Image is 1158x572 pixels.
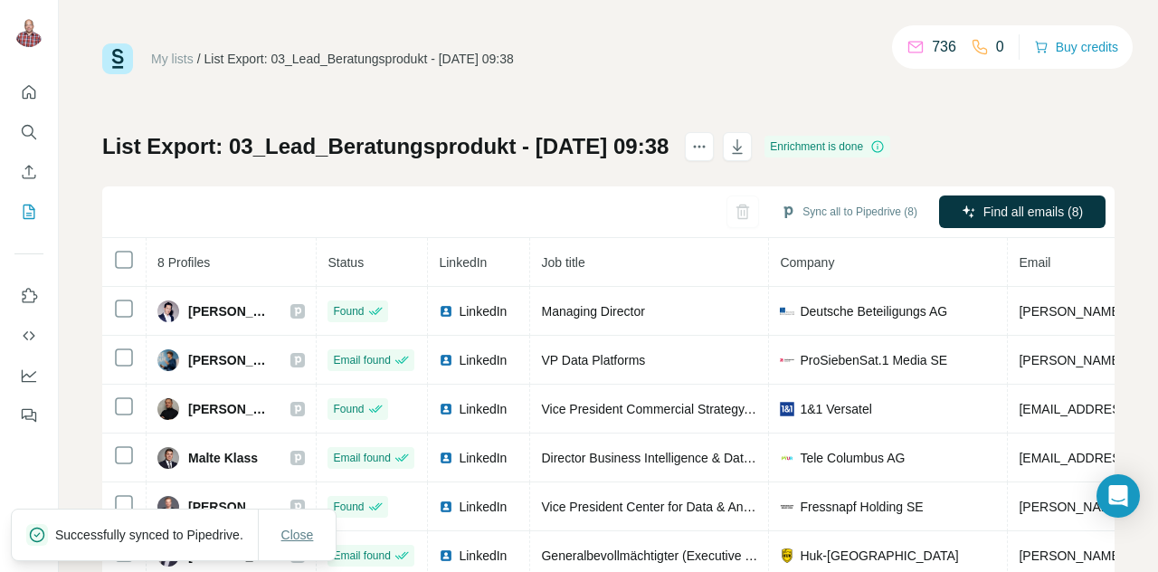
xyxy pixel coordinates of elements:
[459,449,507,467] span: LinkedIn
[932,36,956,58] p: 736
[14,195,43,228] button: My lists
[800,547,958,565] span: Huk-[GEOGRAPHIC_DATA]
[1034,34,1118,60] button: Buy credits
[157,398,179,420] img: Avatar
[541,500,825,514] span: Vice President Center for Data & Analytics Insights
[157,349,179,371] img: Avatar
[188,400,272,418] span: [PERSON_NAME]
[459,302,507,320] span: LinkedIn
[151,52,194,66] a: My lists
[439,255,487,270] span: LinkedIn
[102,132,669,161] h1: List Export: 03_Lead_Beratungsprodukt - [DATE] 09:38
[780,500,794,514] img: company-logo
[157,447,179,469] img: Avatar
[459,351,507,369] span: LinkedIn
[541,451,799,465] span: Director Business Intelligence & Data Science
[459,498,507,516] span: LinkedIn
[764,136,890,157] div: Enrichment is done
[14,399,43,432] button: Feedback
[439,548,453,563] img: LinkedIn logo
[281,526,314,544] span: Close
[780,548,794,563] img: company-logo
[768,198,930,225] button: Sync all to Pipedrive (8)
[983,203,1083,221] span: Find all emails (8)
[1019,255,1050,270] span: Email
[333,352,390,368] span: Email found
[14,116,43,148] button: Search
[800,400,871,418] span: 1&1 Versatel
[188,302,272,320] span: [PERSON_NAME]
[14,76,43,109] button: Quick start
[439,451,453,465] img: LinkedIn logo
[188,351,272,369] span: [PERSON_NAME]
[800,302,947,320] span: Deutsche Beteiligungs AG
[439,353,453,367] img: LinkedIn logo
[102,43,133,74] img: Surfe Logo
[188,498,272,516] span: [PERSON_NAME]
[541,304,644,319] span: Managing Director
[459,547,507,565] span: LinkedIn
[685,132,714,161] button: actions
[800,449,905,467] span: Tele Columbus AG
[157,255,210,270] span: 8 Profiles
[800,351,947,369] span: ProSiebenSat.1 Media SE
[780,402,794,416] img: company-logo
[333,303,364,319] span: Found
[780,255,834,270] span: Company
[800,498,923,516] span: Fressnapf Holding SE
[333,450,390,466] span: Email found
[14,18,43,47] img: Avatar
[439,304,453,319] img: LinkedIn logo
[204,50,514,68] div: List Export: 03_Lead_Beratungsprodukt - [DATE] 09:38
[197,50,201,68] li: /
[333,548,390,564] span: Email found
[1096,474,1140,518] div: Open Intercom Messenger
[333,401,364,417] span: Found
[14,156,43,188] button: Enrich CSV
[55,526,258,544] p: Successfully synced to Pipedrive.
[327,255,364,270] span: Status
[541,402,804,416] span: Vice President Commercial Strategy, Data & AI
[333,499,364,515] span: Found
[439,402,453,416] img: LinkedIn logo
[269,519,327,551] button: Close
[541,548,887,563] span: Generalbevollmächtigter (Executive Vice President) Komposit
[439,500,453,514] img: LinkedIn logo
[14,319,43,352] button: Use Surfe API
[780,353,794,367] img: company-logo
[939,195,1106,228] button: Find all emails (8)
[780,451,794,465] img: company-logo
[157,300,179,322] img: Avatar
[14,280,43,312] button: Use Surfe on LinkedIn
[996,36,1004,58] p: 0
[188,449,258,467] span: Malte Klass
[541,255,584,270] span: Job title
[157,496,179,518] img: Avatar
[14,359,43,392] button: Dashboard
[780,304,794,319] img: company-logo
[541,353,645,367] span: VP Data Platforms
[459,400,507,418] span: LinkedIn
